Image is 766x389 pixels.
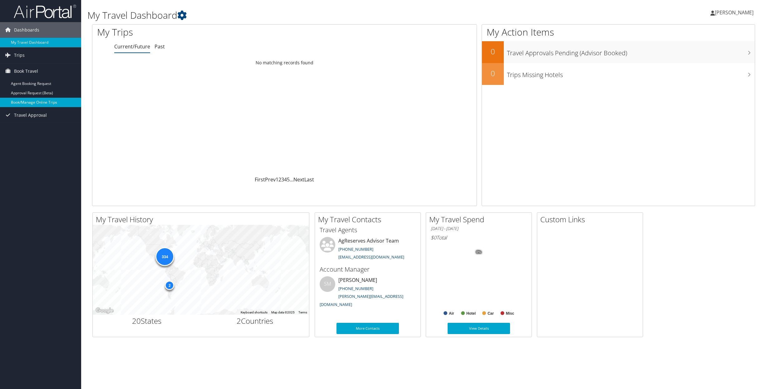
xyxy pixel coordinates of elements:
h2: 0 [482,68,504,79]
h3: Travel Agents [320,226,416,234]
h6: [DATE] - [DATE] [431,226,527,232]
a: 0Trips Missing Hotels [482,63,755,85]
h2: Countries [206,316,305,326]
h1: My Travel Dashboard [87,9,536,22]
a: [EMAIL_ADDRESS][DOMAIN_NAME] [338,254,404,260]
a: 2 [278,176,281,183]
h2: My Travel History [96,214,309,225]
h3: Account Manager [320,265,416,274]
h6: Total [431,234,527,241]
span: [PERSON_NAME] [715,9,754,16]
a: Open this area in Google Maps (opens a new window) [94,307,115,315]
a: Past [155,43,165,50]
a: Terms (opens in new tab) [298,311,307,314]
h2: Custom Links [540,214,643,225]
a: 5 [287,176,290,183]
span: 20 [132,316,141,326]
a: More Contacts [336,323,399,334]
h1: My Trips [97,26,312,39]
td: No matching records found [92,57,477,68]
a: Last [304,176,314,183]
a: [PERSON_NAME][EMAIL_ADDRESS][DOMAIN_NAME] [320,293,403,307]
span: Travel Approval [14,107,47,123]
h2: My Travel Contacts [318,214,420,225]
a: 3 [281,176,284,183]
img: Google [94,307,115,315]
h3: Trips Missing Hotels [507,67,755,79]
button: Keyboard shortcuts [241,310,268,315]
div: SM [320,276,335,292]
text: Misc [506,311,514,316]
text: Car [488,311,494,316]
li: [PERSON_NAME] [317,276,419,310]
img: airportal-logo.png [14,4,76,19]
a: [PERSON_NAME] [710,3,760,22]
h2: States [97,316,196,326]
h1: My Action Items [482,26,755,39]
a: First [255,176,265,183]
span: $0 [431,234,436,241]
a: Prev [265,176,276,183]
a: [PHONE_NUMBER] [338,246,373,252]
text: Air [449,311,454,316]
a: 1 [276,176,278,183]
h2: 0 [482,46,504,57]
span: Book Travel [14,63,38,79]
a: View Details [448,323,510,334]
a: 0Travel Approvals Pending (Advisor Booked) [482,41,755,63]
span: Map data ©2025 [271,311,295,314]
h3: Travel Approvals Pending (Advisor Booked) [507,46,755,57]
a: Current/Future [114,43,150,50]
div: 334 [155,247,174,266]
span: Trips [14,47,25,63]
span: … [290,176,293,183]
div: 2 [165,281,174,290]
a: Next [293,176,304,183]
span: Dashboards [14,22,39,38]
li: AgReserves Advisor Team [317,237,419,263]
a: [PHONE_NUMBER] [338,286,373,291]
span: 2 [237,316,241,326]
text: Hotel [466,311,476,316]
tspan: 0% [476,250,481,254]
h2: My Travel Spend [429,214,532,225]
a: 4 [284,176,287,183]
